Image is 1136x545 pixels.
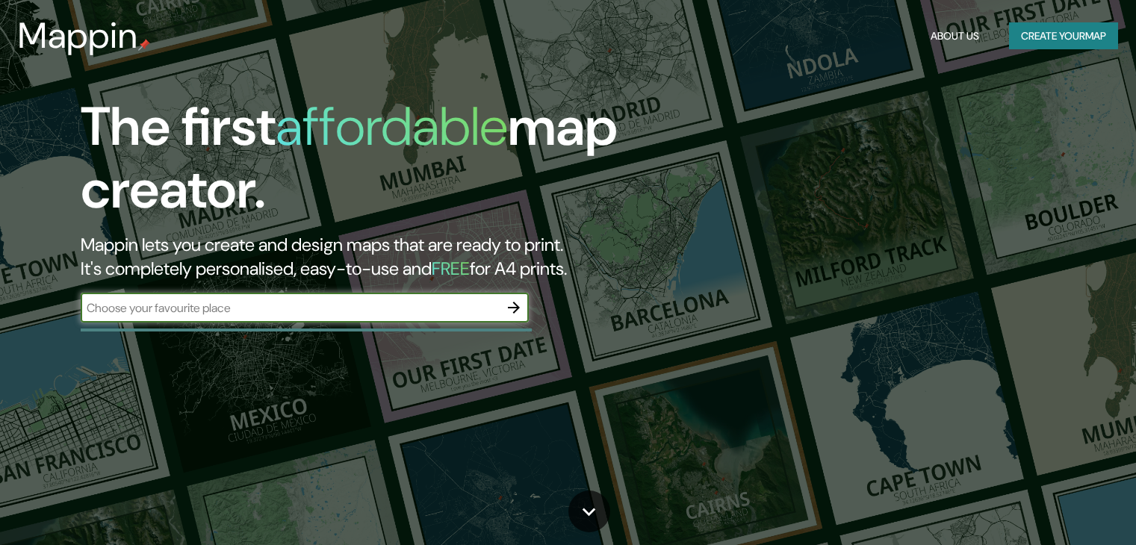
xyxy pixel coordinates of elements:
button: About Us [925,22,985,50]
h5: FREE [432,257,470,280]
button: Create yourmap [1009,22,1118,50]
input: Choose your favourite place [81,299,499,317]
img: mappin-pin [138,39,150,51]
h3: Mappin [18,15,138,57]
h1: affordable [276,92,508,161]
iframe: Help widget launcher [1003,487,1120,529]
h1: The first map creator. [81,96,649,233]
h2: Mappin lets you create and design maps that are ready to print. It's completely personalised, eas... [81,233,649,281]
